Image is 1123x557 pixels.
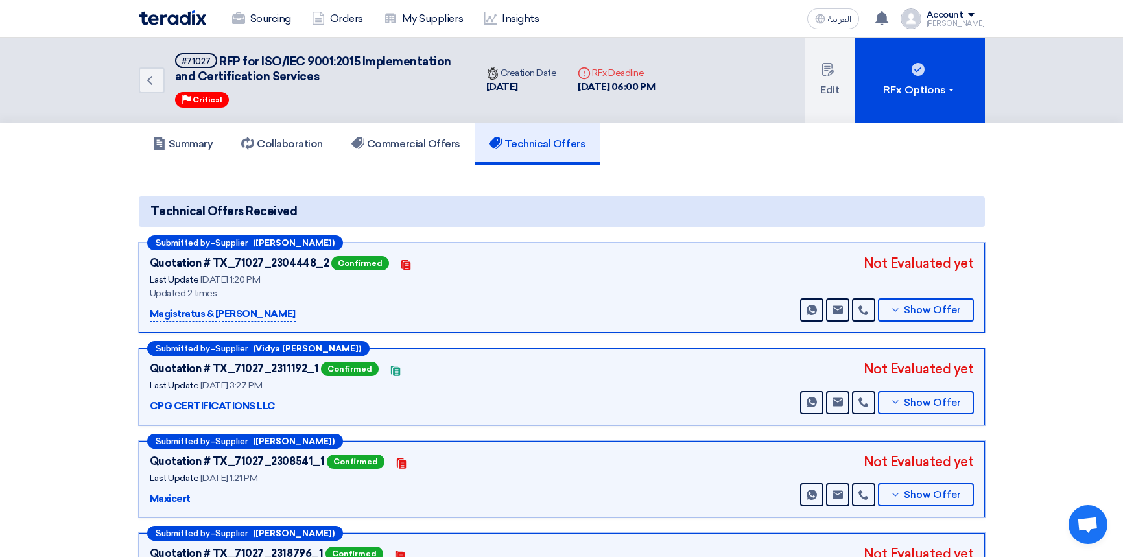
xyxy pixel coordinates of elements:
[150,454,325,469] div: Quotation # TX_71027_2308541_1
[156,344,210,353] span: Submitted by
[150,361,319,377] div: Quotation # TX_71027_2311192_1
[904,490,961,500] span: Show Offer
[241,137,323,150] h5: Collaboration
[253,239,335,247] b: ([PERSON_NAME])
[150,287,474,300] div: Updated 2 times
[150,380,199,391] span: Last Update
[489,137,585,150] h5: Technical Offers
[337,123,475,165] a: Commercial Offers
[828,15,851,24] span: العربية
[321,362,379,376] span: Confirmed
[147,434,343,449] div: –
[331,256,389,270] span: Confirmed
[927,20,985,27] div: [PERSON_NAME]
[215,529,248,538] span: Supplier
[147,341,370,356] div: –
[486,80,557,95] div: [DATE]
[156,529,210,538] span: Submitted by
[175,53,460,85] h5: RFP for ISO/IEC 9001:2015 Implementation and Certification Services
[578,66,655,80] div: RFx Deadline
[200,380,262,391] span: [DATE] 3:27 PM
[878,298,974,322] button: Show Offer
[878,483,974,506] button: Show Offer
[373,5,473,33] a: My Suppliers
[883,82,956,98] div: RFx Options
[215,344,248,353] span: Supplier
[153,137,213,150] h5: Summary
[139,10,206,25] img: Teradix logo
[578,80,655,95] div: [DATE] 06:00 PM
[253,529,335,538] b: ([PERSON_NAME])
[175,54,451,84] span: RFP for ISO/IEC 9001:2015 Implementation and Certification Services
[147,235,343,250] div: –
[147,526,343,541] div: –
[150,399,276,414] p: CPG CERTIFICATIONS LLC
[150,492,191,507] p: Maxicert
[150,274,199,285] span: Last Update
[805,38,855,123] button: Edit
[927,10,963,21] div: Account
[878,391,974,414] button: Show Offer
[351,137,460,150] h5: Commercial Offers
[150,203,298,220] span: Technical Offers Received
[200,274,260,285] span: [DATE] 1:20 PM
[222,5,301,33] a: Sourcing
[904,398,961,408] span: Show Offer
[156,437,210,445] span: Submitted by
[215,239,248,247] span: Supplier
[253,437,335,445] b: ([PERSON_NAME])
[864,359,974,379] div: Not Evaluated yet
[1069,505,1107,544] a: Open chat
[215,437,248,445] span: Supplier
[864,254,974,273] div: Not Evaluated yet
[904,305,961,315] span: Show Offer
[150,307,296,322] p: Magistratus & [PERSON_NAME]
[156,239,210,247] span: Submitted by
[807,8,859,29] button: العربية
[901,8,921,29] img: profile_test.png
[253,344,361,353] b: (Vidya [PERSON_NAME])
[327,455,384,469] span: Confirmed
[200,473,257,484] span: [DATE] 1:21 PM
[150,473,199,484] span: Last Update
[864,452,974,471] div: Not Evaluated yet
[150,255,329,271] div: Quotation # TX_71027_2304448_2
[193,95,222,104] span: Critical
[227,123,337,165] a: Collaboration
[475,123,600,165] a: Technical Offers
[486,66,557,80] div: Creation Date
[301,5,373,33] a: Orders
[473,5,549,33] a: Insights
[139,123,228,165] a: Summary
[182,57,211,65] div: #71027
[855,38,985,123] button: RFx Options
